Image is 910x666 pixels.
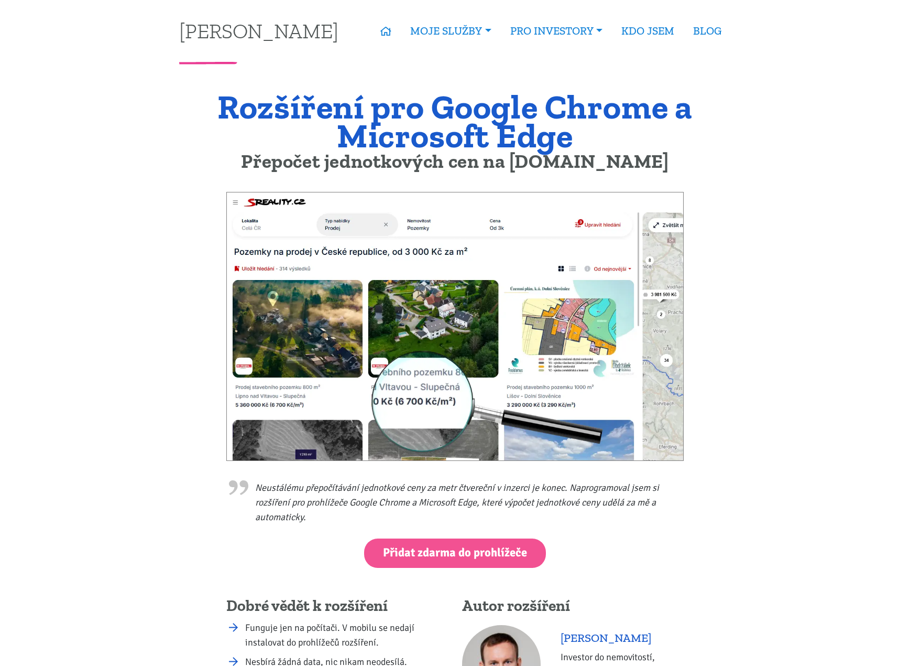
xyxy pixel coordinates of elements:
a: BLOG [684,19,731,43]
h2: Přepočet jednotkových cen na [DOMAIN_NAME] [179,153,731,170]
a: MOJE SLUŽBY [401,19,500,43]
img: Rozšíření pro Sreality [226,192,684,461]
a: KDO JSEM [612,19,684,43]
li: Funguje jen na počítači. V mobilu se nedají instalovat do prohlížečů rozšíření. [245,620,448,650]
a: Přidat zdarma do prohlížeče [364,539,546,567]
a: [PERSON_NAME] [179,20,338,41]
h4: Autor rozšíření [462,596,684,616]
h5: [PERSON_NAME] [561,631,684,645]
blockquote: Neustálému přepočítávání jednotkové ceny za metr čtvereční v inzerci je konec. Naprogramoval jsem... [226,475,684,524]
h4: Dobré vědět k rozšíření [226,596,448,616]
a: PRO INVESTORY [501,19,612,43]
h1: Rozšíření pro Google Chrome a Microsoft Edge [179,93,731,150]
